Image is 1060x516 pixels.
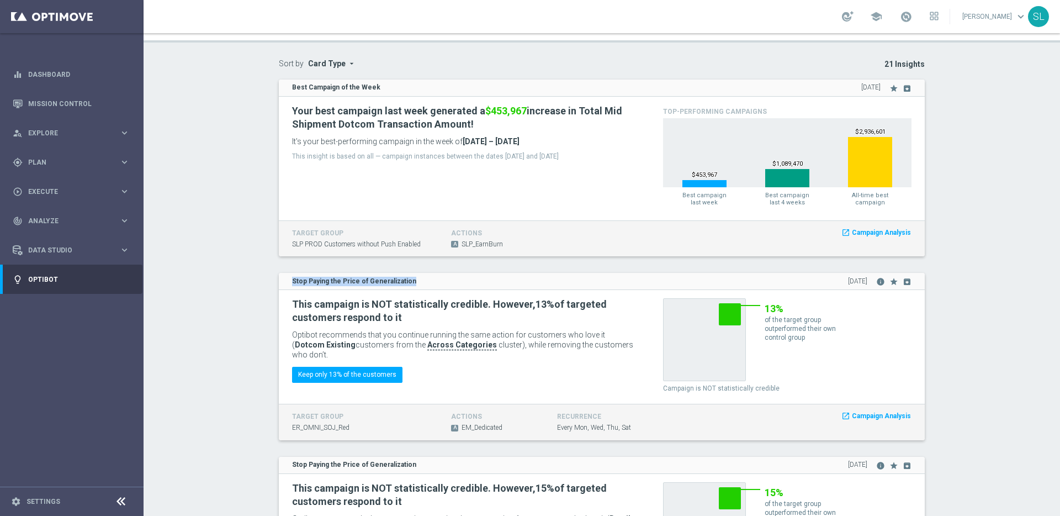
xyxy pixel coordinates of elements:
b: [DATE] – [DATE] [463,137,520,146]
i: keyboard_arrow_right [119,157,130,167]
button: archive [900,456,911,470]
h4: actions [451,413,540,420]
button: archive [900,79,911,93]
span: Optibot recommends that you continue running the same action for customers who love it ( customer... [292,330,605,349]
b: Across Categories [427,340,497,349]
span: Best campaign last week [682,192,727,206]
i: lightbulb [13,275,23,285]
i: star [889,277,898,286]
i: settings [11,497,21,507]
div: Plan [13,157,119,167]
strong: Stop Paying the Price of Generalization [292,461,416,468]
i: arrow_drop_down [347,59,356,68]
i: info [876,277,885,286]
button: info [876,456,885,470]
span: A [451,241,458,248]
i: archive [903,84,911,93]
button: star [889,79,898,93]
i: keyboard_arrow_right [119,215,130,226]
div: Mission Control [12,99,130,108]
span: Best campaign last 4 weeks [765,192,809,206]
i: star [889,84,898,93]
strong: Stop Paying the Price of Generalization [292,277,416,285]
h4: target group [292,413,434,420]
h2: 13% [765,302,842,315]
span: SLP PROD Customers without Push Enabled [292,240,421,249]
button: gps_fixed Plan keyboard_arrow_right [12,158,130,167]
div: Optibot [13,265,130,294]
div: SL [1028,6,1049,27]
span: EM_Dedicated [462,423,502,433]
i: keyboard_arrow_right [119,245,130,255]
i: gps_fixed [13,157,23,167]
button: info [876,272,885,286]
span: Every Mon, Wed, Thu, Sat [557,423,631,433]
span: school [870,10,882,23]
span: [DATE] [861,83,881,92]
div: Analyze [13,216,119,226]
span: cluster), while removing the customers who don’t. [292,340,633,359]
button: equalizer Dashboard [12,70,130,79]
i: keyboard_arrow_right [119,128,130,138]
span: Campaign Analysis [852,412,911,421]
h4: recurrence [557,413,646,420]
button: Keep only 13% of the customers [292,367,402,382]
span: [DATE] [848,460,867,470]
h2: This campaign is NOT statistically credible. However, of targeted customers respond to it [292,482,638,508]
i: person_search [13,128,23,138]
button: Data Studio keyboard_arrow_right [12,246,130,255]
label: Sort by [279,59,304,69]
text: $1,089,470 [772,160,803,167]
button: play_circle_outline Execute keyboard_arrow_right [12,187,130,196]
span: Explore [28,130,119,136]
i: star [889,461,898,470]
h2: 15% [765,486,842,499]
text: $453,967 [692,171,717,178]
span: Execute [28,188,119,195]
button: star [887,272,898,286]
p: It's your best-performing campaign in the week of [292,136,638,146]
div: Data Studio [13,245,119,255]
span: Campaign Analysis [852,228,911,238]
p: This insight is based on all — campaign instances between the dates [DATE] and [DATE] [292,152,646,161]
h2: This campaign is NOT statistically credible. However, of targeted customers respond to it [292,298,638,324]
span: Card Type [308,59,346,68]
a: Optibot [28,265,130,294]
a: [PERSON_NAME]keyboard_arrow_down [961,8,1028,25]
div: Execute [13,187,119,197]
span: Analyze [28,218,119,224]
strong: Best Campaign of the Week [292,83,380,91]
button: lightbulb Optibot [12,275,130,284]
p: Campaign is NOT statistically credible [663,384,911,393]
span: $453,967 [485,105,527,117]
a: Mission Control [28,89,130,118]
div: Mission Control [13,89,130,118]
div: Dashboard [13,60,130,89]
button: person_search Explore keyboard_arrow_right [12,129,130,138]
span: ER_OMNI_SOJ_Red [292,423,349,433]
b: 13% [536,298,554,310]
i: keyboard_arrow_right [119,186,130,197]
b: Dotcom Existing [295,340,356,349]
span: All-time best campaign [848,192,892,206]
span: A [451,425,458,431]
b: 15% [536,482,554,494]
p: of the target group outperformed their own control group [765,315,842,342]
span: Plan [28,159,119,166]
button: Card Type arrow_drop_down [308,59,356,69]
i: info [876,461,885,470]
i: archive [903,461,911,470]
h2: Your best campaign last week generated a increase in Total Mid Shipment Dotcom Transaction Amount! [292,104,638,131]
span: keyboard_arrow_down [1015,10,1027,23]
i: launch [841,412,850,421]
button: star [887,456,898,470]
a: Dashboard [28,60,130,89]
h4: Top-Performing Campaigns [663,108,911,115]
i: equalizer [13,70,23,80]
p: 21 Insights [444,59,925,69]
